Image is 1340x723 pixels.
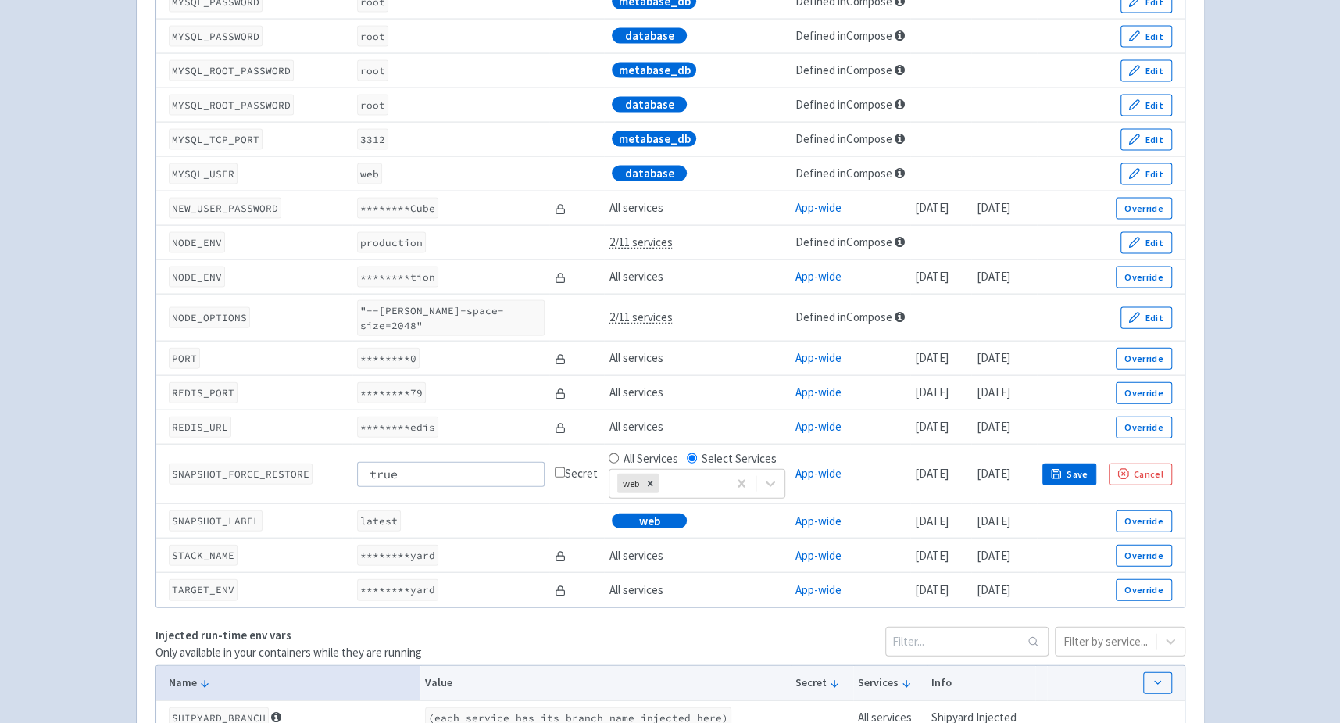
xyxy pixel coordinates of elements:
span: 2/11 services [609,234,672,249]
label: Select Services [701,450,776,468]
button: Override [1116,510,1171,532]
span: 2/11 services [609,310,672,324]
button: Name [169,675,416,691]
time: [DATE] [977,514,1010,528]
a: Defined in Compose [795,97,892,112]
span: database [625,28,674,44]
button: Edit [1120,95,1172,116]
button: Override [1116,198,1171,220]
time: [DATE] [977,548,1010,563]
code: production [357,232,426,253]
span: metabase_db [618,63,690,78]
td: All services [604,539,791,573]
a: Defined in Compose [795,28,892,43]
time: [DATE] [977,385,1010,399]
span: database [625,97,674,113]
strong: Injected run-time env vars [155,628,291,642]
button: Override [1116,545,1171,567]
td: All services [604,342,791,376]
button: Edit [1120,60,1172,82]
a: App-wide [795,548,842,563]
button: Edit [1120,232,1172,254]
th: Info [927,666,1036,701]
code: REDIS_URL [169,417,231,438]
code: root [357,60,388,81]
p: Only available in your containers while they are running [155,644,422,662]
div: Secret [555,465,599,483]
a: App-wide [795,350,842,365]
label: All Services [623,450,677,468]
button: Save [1042,464,1097,485]
div: Remove web [641,474,659,493]
code: MYSQL_ROOT_PASSWORD [169,95,294,116]
time: [DATE] [915,582,949,597]
time: [DATE] [915,466,949,481]
td: All services [604,573,791,607]
code: MYSQL_ROOT_PASSWORD [169,60,294,81]
time: [DATE] [915,548,949,563]
input: Filter... [885,627,1049,657]
td: All services [604,376,791,410]
time: [DATE] [977,419,1010,434]
input: false [357,462,545,487]
div: web [617,474,641,493]
button: Edit [1120,129,1172,151]
code: MYSQL_PASSWORD [169,26,263,47]
time: [DATE] [977,269,1010,284]
a: Defined in Compose [795,166,892,181]
button: Override [1116,417,1171,438]
a: App-wide [795,514,842,528]
button: Cancel [1109,464,1171,485]
code: NODE_ENV [169,232,225,253]
code: NODE_ENV [169,267,225,288]
button: Services [858,675,921,691]
code: MYSQL_TCP_PORT [169,129,263,150]
span: web [639,514,660,529]
a: App-wide [795,385,842,399]
code: NODE_OPTIONS [169,307,250,328]
code: SNAPSHOT_FORCE_RESTORE [169,464,313,485]
time: [DATE] [915,385,949,399]
time: [DATE] [915,200,949,215]
a: App-wide [795,269,842,284]
button: Edit [1120,26,1172,48]
code: MYSQL_USER [169,163,238,184]
button: Override [1116,267,1171,288]
a: App-wide [795,200,842,215]
a: Defined in Compose [795,310,892,324]
code: "--[PERSON_NAME]-space-size=2048" [357,300,545,336]
time: [DATE] [915,419,949,434]
a: App-wide [795,419,842,434]
a: Defined in Compose [795,63,892,77]
code: root [357,95,388,116]
button: Override [1116,579,1171,601]
td: All services [604,260,791,295]
a: Defined in Compose [795,234,892,249]
time: [DATE] [977,350,1010,365]
th: Value [420,666,791,701]
time: [DATE] [915,514,949,528]
button: Edit [1120,307,1172,329]
time: [DATE] [915,269,949,284]
code: SNAPSHOT_LABEL [169,510,263,532]
td: All services [604,191,791,226]
code: TARGET_ENV [169,579,238,600]
code: root [357,26,388,47]
td: All services [604,410,791,445]
code: NEW_USER_PASSWORD [169,198,281,219]
code: web [357,163,382,184]
code: latest [357,510,401,532]
code: 3312 [357,129,388,150]
code: REDIS_PORT [169,382,238,403]
time: [DATE] [915,350,949,365]
time: [DATE] [977,582,1010,597]
button: Secret [795,675,848,691]
button: Override [1116,382,1171,404]
a: App-wide [795,466,842,481]
span: database [625,166,674,181]
time: [DATE] [977,200,1010,215]
time: [DATE] [977,466,1010,481]
code: PORT [169,348,200,369]
a: App-wide [795,582,842,597]
button: Edit [1120,163,1172,185]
